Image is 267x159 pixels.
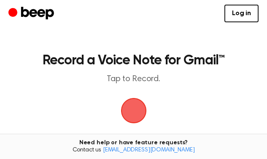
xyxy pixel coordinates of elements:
[15,74,252,85] p: Tap to Record.
[15,54,252,67] h1: Record a Voice Note for Gmail™
[5,147,262,154] span: Contact us
[8,5,56,22] a: Beep
[103,147,195,153] a: [EMAIL_ADDRESS][DOMAIN_NAME]
[224,5,259,22] a: Log in
[121,98,146,123] img: Beep Logo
